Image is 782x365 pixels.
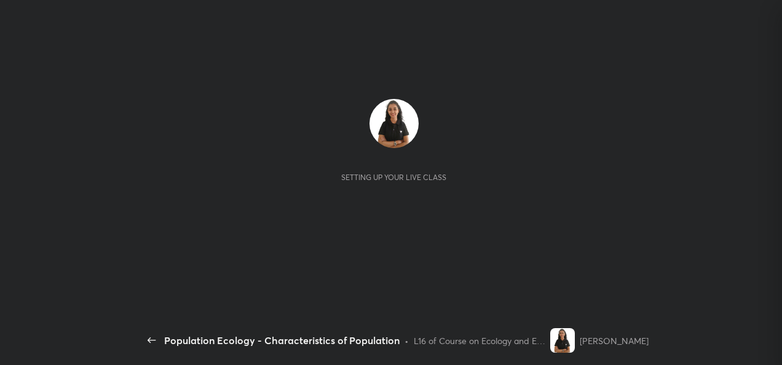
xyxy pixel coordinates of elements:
[341,173,446,182] div: Setting up your live class
[405,334,409,347] div: •
[369,99,419,148] img: 31e0e67977fa4eb481ffbcafe7fbc2ad.jpg
[414,334,545,347] div: L16 of Course on Ecology and Evolution For IIT-JAM / GAT-B / CUET PG 2026/27
[580,334,649,347] div: [PERSON_NAME]
[164,333,400,348] div: Population Ecology - Characteristics of Population
[550,328,575,353] img: 31e0e67977fa4eb481ffbcafe7fbc2ad.jpg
